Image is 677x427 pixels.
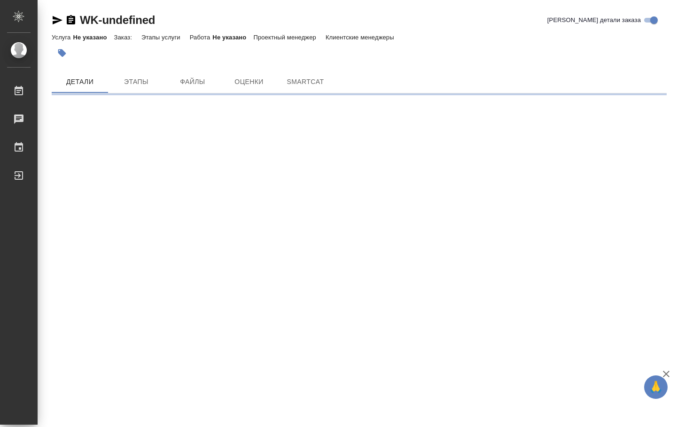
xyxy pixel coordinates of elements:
button: 🙏 [644,375,668,399]
p: Не указано [212,34,253,41]
span: SmartCat [283,76,328,88]
p: Не указано [73,34,114,41]
p: Работа [190,34,213,41]
button: Скопировать ссылку [65,15,77,26]
p: Клиентские менеджеры [326,34,397,41]
span: Файлы [170,76,215,88]
span: 🙏 [648,377,664,397]
span: Детали [57,76,102,88]
button: Добавить тэг [52,43,72,63]
span: Этапы [114,76,159,88]
p: Проектный менеджер [253,34,318,41]
button: Скопировать ссылку для ЯМессенджера [52,15,63,26]
p: Услуга [52,34,73,41]
span: Оценки [226,76,272,88]
a: WK-undefined [80,14,155,26]
span: [PERSON_NAME] детали заказа [547,15,641,25]
p: Заказ: [114,34,134,41]
p: Этапы услуги [141,34,183,41]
